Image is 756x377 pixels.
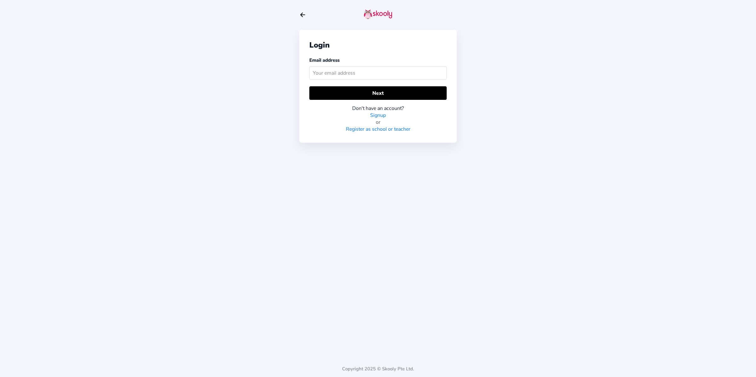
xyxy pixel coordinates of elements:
a: Signup [370,112,386,119]
button: arrow back outline [299,11,306,18]
a: Register as school or teacher [346,126,410,133]
button: Next [309,86,447,100]
div: Don't have an account? [309,105,447,112]
input: Your email address [309,66,447,80]
img: skooly-logo.png [364,9,392,19]
div: or [309,119,447,126]
div: Login [309,40,447,50]
label: Email address [309,57,340,63]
